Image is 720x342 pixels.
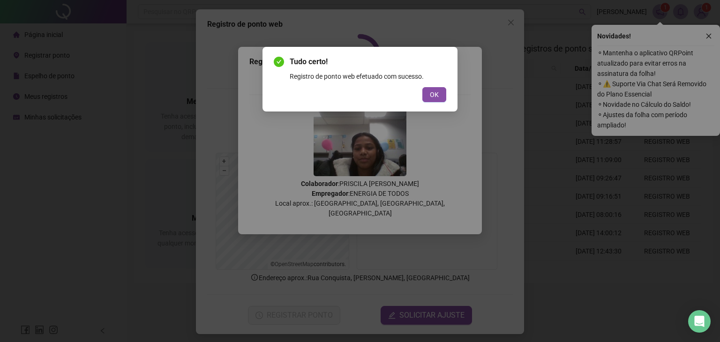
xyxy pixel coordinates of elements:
[688,310,711,333] div: Open Intercom Messenger
[290,56,446,67] span: Tudo certo!
[430,89,439,100] span: OK
[422,87,446,102] button: OK
[274,57,284,67] span: check-circle
[290,71,446,82] div: Registro de ponto web efetuado com sucesso.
